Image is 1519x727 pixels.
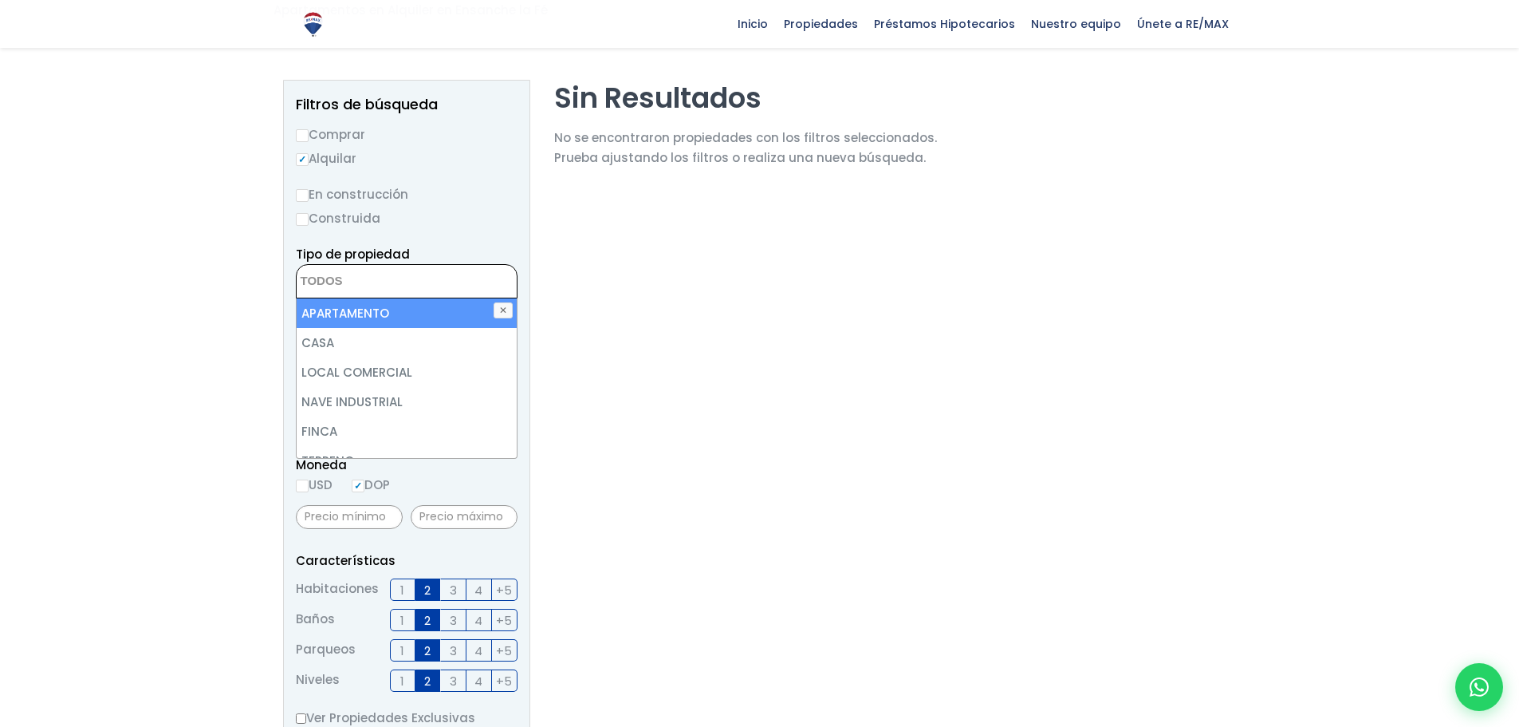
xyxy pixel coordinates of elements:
[866,12,1023,36] span: Préstamos Hipotecarios
[296,713,306,724] input: Ver Propiedades Exclusivas
[296,129,309,142] input: Comprar
[297,417,517,446] li: FINCA
[296,609,335,631] span: Baños
[474,671,482,691] span: 4
[1023,12,1129,36] span: Nuestro equipo
[296,505,403,529] input: Precio mínimo
[400,641,404,661] span: 1
[296,579,379,601] span: Habitaciones
[400,671,404,691] span: 1
[496,610,512,630] span: +5
[496,671,512,691] span: +5
[424,641,431,661] span: 2
[296,246,410,263] span: Tipo de propiedad
[296,455,517,475] span: Moneda
[730,12,776,36] span: Inicio
[450,671,457,691] span: 3
[474,580,482,600] span: 4
[474,641,482,661] span: 4
[776,12,866,36] span: Propiedades
[296,639,356,662] span: Parqueos
[297,298,517,328] li: APARTAMENTO
[296,184,517,204] label: En construcción
[496,641,512,661] span: +5
[296,153,309,166] input: Alquilar
[494,302,513,318] button: ✕
[296,97,517,113] h2: Filtros de búsqueda
[297,358,517,387] li: LOCAL COMERCIAL
[296,670,340,692] span: Niveles
[400,610,404,630] span: 1
[1129,12,1237,36] span: Únete a RE/MAX
[296,208,517,228] label: Construida
[297,446,517,476] li: TERRENO
[296,124,517,144] label: Comprar
[296,189,309,202] input: En construcción
[297,328,517,358] li: CASA
[411,505,517,529] input: Precio máximo
[352,475,390,495] label: DOP
[554,128,937,168] p: No se encontraron propiedades con los filtros seleccionados. Prueba ajustando los filtros o reali...
[296,213,309,226] input: Construida
[496,580,512,600] span: +5
[297,265,451,299] textarea: Search
[296,148,517,168] label: Alquilar
[299,10,327,38] img: Logo de REMAX
[352,480,364,492] input: DOP
[424,610,431,630] span: 2
[450,610,457,630] span: 3
[424,580,431,600] span: 2
[296,551,517,571] p: Características
[474,610,482,630] span: 4
[450,641,457,661] span: 3
[400,580,404,600] span: 1
[296,480,309,492] input: USD
[424,671,431,691] span: 2
[297,387,517,417] li: NAVE INDUSTRIAL
[554,80,937,116] h2: Sin Resultados
[296,475,333,495] label: USD
[450,580,457,600] span: 3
